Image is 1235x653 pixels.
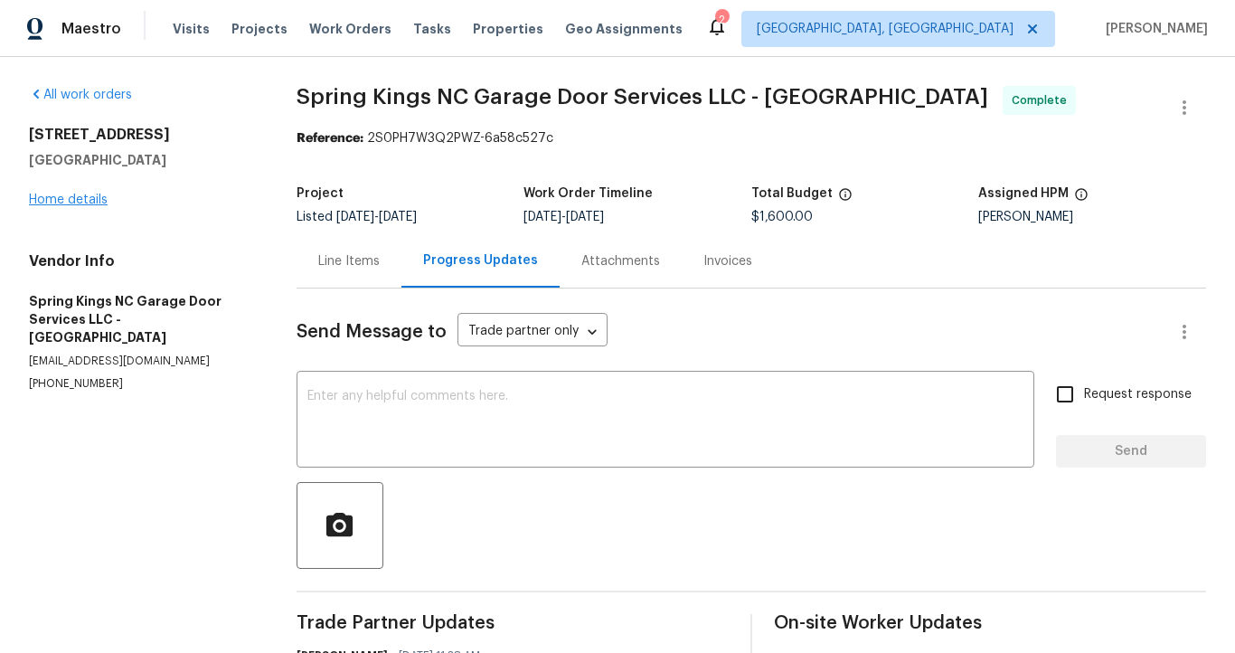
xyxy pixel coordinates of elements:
h4: Vendor Info [29,252,253,270]
h5: Assigned HPM [978,187,1069,200]
span: Complete [1012,91,1074,109]
span: [GEOGRAPHIC_DATA], [GEOGRAPHIC_DATA] [757,20,1013,38]
span: [DATE] [336,211,374,223]
span: The total cost of line items that have been proposed by Opendoor. This sum includes line items th... [838,187,853,211]
h5: [GEOGRAPHIC_DATA] [29,151,253,169]
span: On-site Worker Updates [774,614,1206,632]
span: The hpm assigned to this work order. [1074,187,1089,211]
h2: [STREET_ADDRESS] [29,126,253,144]
span: Tasks [413,23,451,35]
div: Line Items [318,252,380,270]
span: Spring Kings NC Garage Door Services LLC - [GEOGRAPHIC_DATA] [297,86,988,108]
span: [DATE] [379,211,417,223]
p: [PHONE_NUMBER] [29,376,253,392]
a: Home details [29,194,108,206]
h5: Work Order Timeline [523,187,653,200]
span: Visits [173,20,210,38]
div: 2 [715,11,728,29]
span: Send Message to [297,323,447,341]
span: [DATE] [523,211,561,223]
div: Attachments [581,252,660,270]
h5: Spring Kings NC Garage Door Services LLC - [GEOGRAPHIC_DATA] [29,292,253,346]
span: Properties [473,20,543,38]
span: Work Orders [309,20,391,38]
a: All work orders [29,89,132,101]
div: 2S0PH7W3Q2PWZ-6a58c527c [297,129,1206,147]
div: Progress Updates [423,251,538,270]
span: Geo Assignments [565,20,683,38]
div: Trade partner only [457,317,608,347]
span: [PERSON_NAME] [1098,20,1208,38]
span: Listed [297,211,417,223]
div: Invoices [703,252,752,270]
span: Request response [1084,385,1192,404]
div: [PERSON_NAME] [978,211,1206,223]
span: Trade Partner Updates [297,614,729,632]
b: Reference: [297,132,363,145]
span: - [336,211,417,223]
span: $1,600.00 [751,211,813,223]
h5: Project [297,187,344,200]
span: Projects [231,20,288,38]
span: [DATE] [566,211,604,223]
h5: Total Budget [751,187,833,200]
span: - [523,211,604,223]
p: [EMAIL_ADDRESS][DOMAIN_NAME] [29,354,253,369]
span: Maestro [61,20,121,38]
